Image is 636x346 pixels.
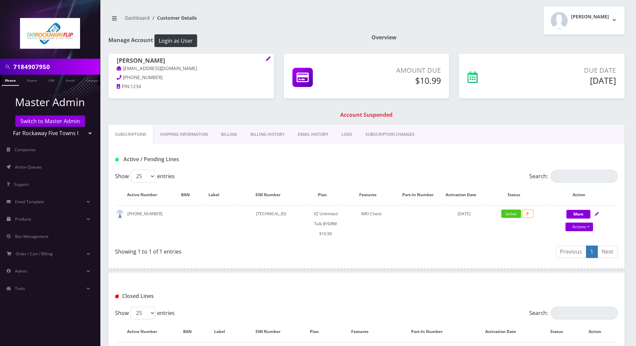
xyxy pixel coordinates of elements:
[551,170,618,183] input: Search:
[115,307,175,319] label: Show entries
[529,170,618,183] label: Search:
[571,14,609,20] h2: [PERSON_NAME]
[394,322,467,341] th: Port-In Number: activate to sort column ascending
[130,307,155,319] select: Showentries
[62,75,78,85] a: Email
[441,185,487,205] th: Activation Date: activate to sort column ascending
[586,246,598,258] a: 1
[115,156,276,162] h1: Active / Pending Lines
[241,322,302,341] th: SIM Number: activate to sort column ascending
[458,211,471,217] span: [DATE]
[116,205,175,242] td: [PHONE_NUMBER]
[579,322,617,341] th: Action : activate to sort column ascending
[16,251,53,257] span: Order / Cart / Billing
[342,185,401,205] th: Features: activate to sort column ascending
[115,245,362,256] div: Showing 1 to 1 of 1 entries
[565,223,593,231] a: Actions
[115,295,119,298] img: Closed Lines
[15,234,48,239] span: Ban Management
[566,210,590,219] button: More
[541,322,579,341] th: Status: activate to sort column ascending
[176,185,202,205] th: BAN: activate to sort column ascending
[150,14,197,21] li: Customer Details
[520,65,616,75] p: Due Date
[24,75,40,85] a: Name
[117,65,197,72] a: [EMAIL_ADDRESS][DOMAIN_NAME]
[115,293,276,299] h1: Closed Lines
[310,205,341,242] td: VZ Unlimited Talk BYDRM $10.99
[522,210,533,218] span: P
[544,7,624,34] button: [PERSON_NAME]
[14,182,29,187] span: Support
[13,60,98,73] input: Search in Company
[115,158,119,161] img: Active / Pending Lines
[153,125,214,144] a: Shipping Information
[176,322,205,341] th: BAN: activate to sort column ascending
[125,15,150,21] a: Dashboard
[342,209,401,219] div: IMEI Check
[15,268,27,274] span: Admin
[110,112,623,118] h1: Account Suspended
[15,147,36,152] span: Companies
[233,185,309,205] th: SIM Number: activate to sort column ascending
[154,34,197,47] button: Login as User
[334,322,393,341] th: Features: activate to sort column ascending
[108,11,362,30] nav: breadcrumb
[116,210,124,219] img: default.png
[359,125,421,144] a: SUBSCRIPTION CHANGES
[310,185,341,205] th: Plan: activate to sort column ascending
[15,286,25,291] span: Tools
[214,125,244,144] a: Billing
[108,125,153,144] a: Subscriptions
[203,185,232,205] th: Label: activate to sort column ascending
[15,115,85,127] a: Switch to Master Admin
[520,75,616,85] h5: [DATE]
[83,75,105,85] a: Company
[130,83,141,89] span: 1234
[2,75,19,86] a: Phone
[501,210,521,218] span: active
[117,57,265,65] h1: [PERSON_NAME]
[153,36,197,44] a: Login as User
[468,322,540,341] th: Activation Date: activate to sort column ascending
[291,125,335,144] a: EMAIL HISTORY
[130,170,155,183] select: Showentries
[302,322,333,341] th: Plan: activate to sort column ascending
[402,185,441,205] th: Port-In Number: activate to sort column ascending
[15,199,44,205] span: Email Template
[123,74,162,80] span: [PHONE_NUMBER]
[108,34,362,47] h1: Manage Account
[372,34,625,41] h1: Overview
[556,246,586,258] a: Previous
[20,18,80,49] img: Far Rockaway Five Towns Flip
[206,322,240,341] th: Label: activate to sort column ascending
[335,125,359,144] a: LOGS
[116,185,175,205] th: Active Number: activate to sort column ascending
[15,216,31,222] span: Products
[115,170,175,183] label: Show entries
[488,185,547,205] th: Status: activate to sort column ascending
[529,307,618,319] label: Search:
[45,75,58,85] a: SIM
[597,246,618,258] a: Next
[358,75,441,85] h5: $10.99
[233,205,309,242] td: [TECHNICAL_ID]
[15,164,42,170] span: Action Queues
[551,307,618,319] input: Search:
[116,322,175,341] th: Active Number: activate to sort column descending
[117,83,130,90] a: PIN:
[548,185,617,205] th: Action: activate to sort column ascending
[358,65,441,75] p: Amount Due
[244,125,291,144] a: Billing History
